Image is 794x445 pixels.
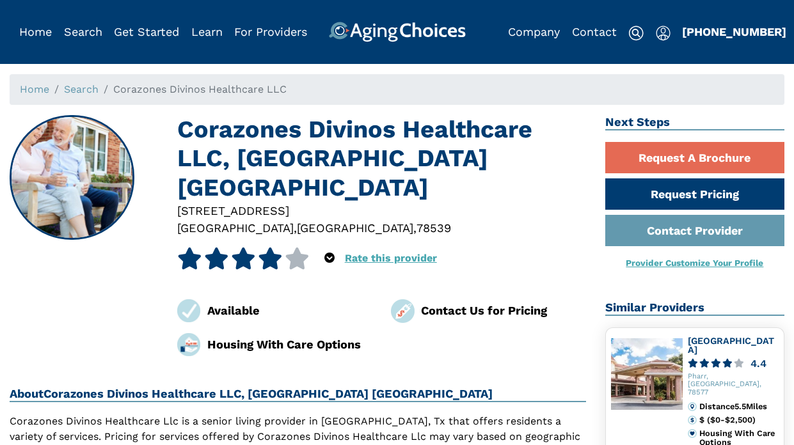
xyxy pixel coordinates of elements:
[11,116,134,239] img: Corazones Divinos Healthcare LLC, Edinburg TX
[113,83,287,95] span: Corazones Divinos Healthcare LLC
[605,301,784,316] h2: Similar Providers
[688,416,697,425] img: cost.svg
[605,215,784,246] a: Contact Provider
[345,252,437,264] a: Rate this provider
[294,221,297,235] span: ,
[688,359,779,368] a: 4.4
[64,83,99,95] a: Search
[656,26,671,41] img: user-icon.svg
[688,373,779,397] div: Pharr, [GEOGRAPHIC_DATA], 78577
[417,219,451,237] div: 78539
[699,402,779,411] div: Distance 5.5 Miles
[628,26,644,41] img: search-icon.svg
[508,25,560,38] a: Company
[177,115,586,202] h1: Corazones Divinos Healthcare LLC, [GEOGRAPHIC_DATA] [GEOGRAPHIC_DATA]
[699,416,779,425] div: $ ($0-$2,500)
[750,359,766,368] div: 4.4
[572,25,617,38] a: Contact
[413,221,417,235] span: ,
[177,202,586,219] div: [STREET_ADDRESS]
[10,387,586,402] h2: About Corazones Divinos Healthcare LLC, [GEOGRAPHIC_DATA] [GEOGRAPHIC_DATA]
[207,302,372,319] div: Available
[177,221,294,235] span: [GEOGRAPHIC_DATA]
[114,25,179,38] a: Get Started
[20,83,49,95] a: Home
[234,25,307,38] a: For Providers
[605,142,784,173] a: Request A Brochure
[688,402,697,411] img: distance.svg
[64,22,102,42] div: Popover trigger
[421,302,586,319] div: Contact Us for Pricing
[656,22,671,42] div: Popover trigger
[324,247,335,269] div: Popover trigger
[688,429,697,438] img: primary.svg
[626,258,763,268] a: Provider Customize Your Profile
[297,221,413,235] span: [GEOGRAPHIC_DATA]
[328,22,465,42] img: AgingChoices
[207,336,372,353] div: Housing With Care Options
[10,74,784,105] nav: breadcrumb
[19,25,52,38] a: Home
[64,25,102,38] a: Search
[688,336,774,355] a: [GEOGRAPHIC_DATA]
[605,115,784,130] h2: Next Steps
[191,25,223,38] a: Learn
[682,25,786,38] a: [PHONE_NUMBER]
[605,178,784,210] a: Request Pricing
